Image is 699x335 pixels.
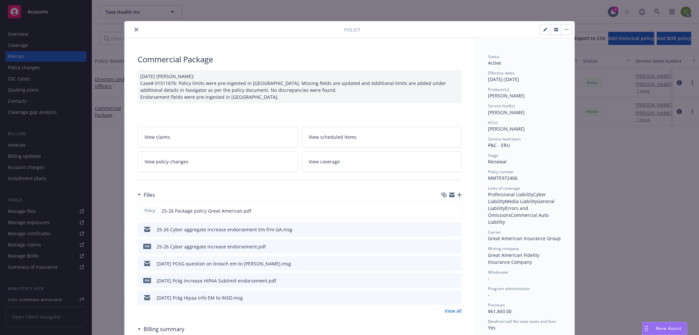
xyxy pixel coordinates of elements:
[488,191,547,204] span: Cyber Liability
[138,127,298,147] a: View claims
[488,308,512,314] span: $61,843.00
[488,93,525,99] span: [PERSON_NAME]
[144,325,184,333] h3: Billing summary
[443,226,448,233] button: download file
[488,198,556,211] span: General Liability
[443,243,448,250] button: download file
[488,235,561,241] span: Great American Insurance Group
[443,294,448,301] button: download file
[157,294,243,301] div: [DATE] Pckg Hipaa info EM to INSD.msg
[453,243,459,250] button: preview file
[488,169,514,175] span: Policy number
[488,252,541,265] span: Great American Fidelity Insurance Company
[442,207,448,214] button: download file
[488,229,501,235] span: Carrier
[302,151,462,172] a: View coverage
[488,275,490,282] span: -
[132,26,140,33] button: close
[453,294,459,301] button: preview file
[488,126,525,132] span: [PERSON_NAME]
[453,260,459,267] button: preview file
[138,70,462,103] div: [DATE] [PERSON_NAME]: Case# 01511876: Policy limits were pre-ingested in [GEOGRAPHIC_DATA]. Missi...
[445,307,462,314] a: View all
[488,120,498,125] span: AC(s)
[302,127,462,147] a: View scheduled items
[488,87,509,92] span: Producer(s)
[138,325,184,333] div: Billing summary
[453,226,459,233] button: preview file
[145,134,170,140] span: View claims
[453,207,459,214] button: preview file
[488,142,510,148] span: P&C - ERU
[488,103,515,109] span: Service lead(s)
[642,322,687,335] button: Nova Assist
[443,260,448,267] button: download file
[488,185,520,191] span: Lines of coverage
[642,322,650,335] div: Drag to move
[453,277,459,284] button: preview file
[144,191,155,199] h3: Files
[488,269,509,275] span: Wholesaler
[488,60,501,66] span: Active
[145,158,188,165] span: View policy changes
[488,70,515,76] span: Effective dates
[157,226,292,233] div: 25-26 Cyber aggregate increase endorsement Em frm GA.msg
[488,325,495,331] span: Yes
[488,319,556,324] span: Newfront will file state taxes and fees
[143,278,151,283] span: pdf
[488,302,505,308] span: Premium
[488,54,499,59] span: Status
[157,260,291,267] div: [DATE] PCKG question on breach em to [PERSON_NAME].msg
[344,26,360,33] span: Policy
[309,158,340,165] span: View coverage
[138,54,462,65] div: Commercial Package
[488,136,521,142] span: Service lead team
[488,70,561,83] div: [DATE] - [DATE]
[488,205,530,218] span: Errors and Omissions
[488,292,490,298] span: -
[157,277,276,284] div: [DATE] Pckg Increase HIPAA Sublimit endorsement.pdf
[162,207,251,214] span: 25-26 Package policy Great American.pdf
[488,158,507,165] span: Renewal
[656,325,682,331] span: Nova Assist
[505,198,537,204] span: Media Liability
[443,277,448,284] button: download file
[309,134,357,140] span: View scheduled items
[157,243,266,250] div: 25-26 Cyber aggregate increase endorsement.pdf
[143,208,156,214] span: Policy
[488,212,550,225] span: Commercial Auto Liability
[488,109,525,115] span: [PERSON_NAME]
[488,153,498,158] span: Stage
[488,191,533,198] span: Professional Liability
[488,286,530,291] span: Program administrator
[138,151,298,172] a: View policy changes
[143,244,151,249] span: pdf
[488,246,519,251] span: Writing company
[138,191,155,199] div: Files
[488,175,517,181] span: MMTE972406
